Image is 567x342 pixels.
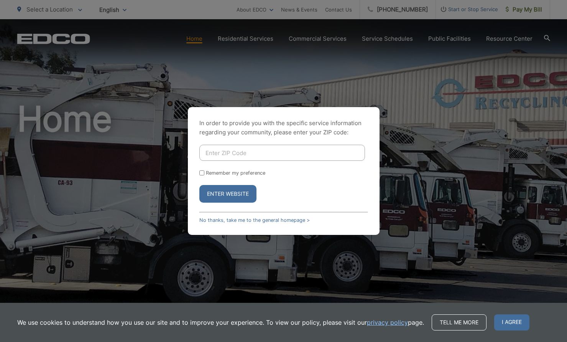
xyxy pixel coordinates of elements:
[494,314,529,330] span: I agree
[432,314,486,330] a: Tell me more
[199,119,368,137] p: In order to provide you with the specific service information regarding your community, please en...
[199,217,310,223] a: No thanks, take me to the general homepage >
[199,185,256,203] button: Enter Website
[17,318,424,327] p: We use cookies to understand how you use our site and to improve your experience. To view our pol...
[367,318,408,327] a: privacy policy
[206,170,265,176] label: Remember my preference
[199,145,365,161] input: Enter ZIP Code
